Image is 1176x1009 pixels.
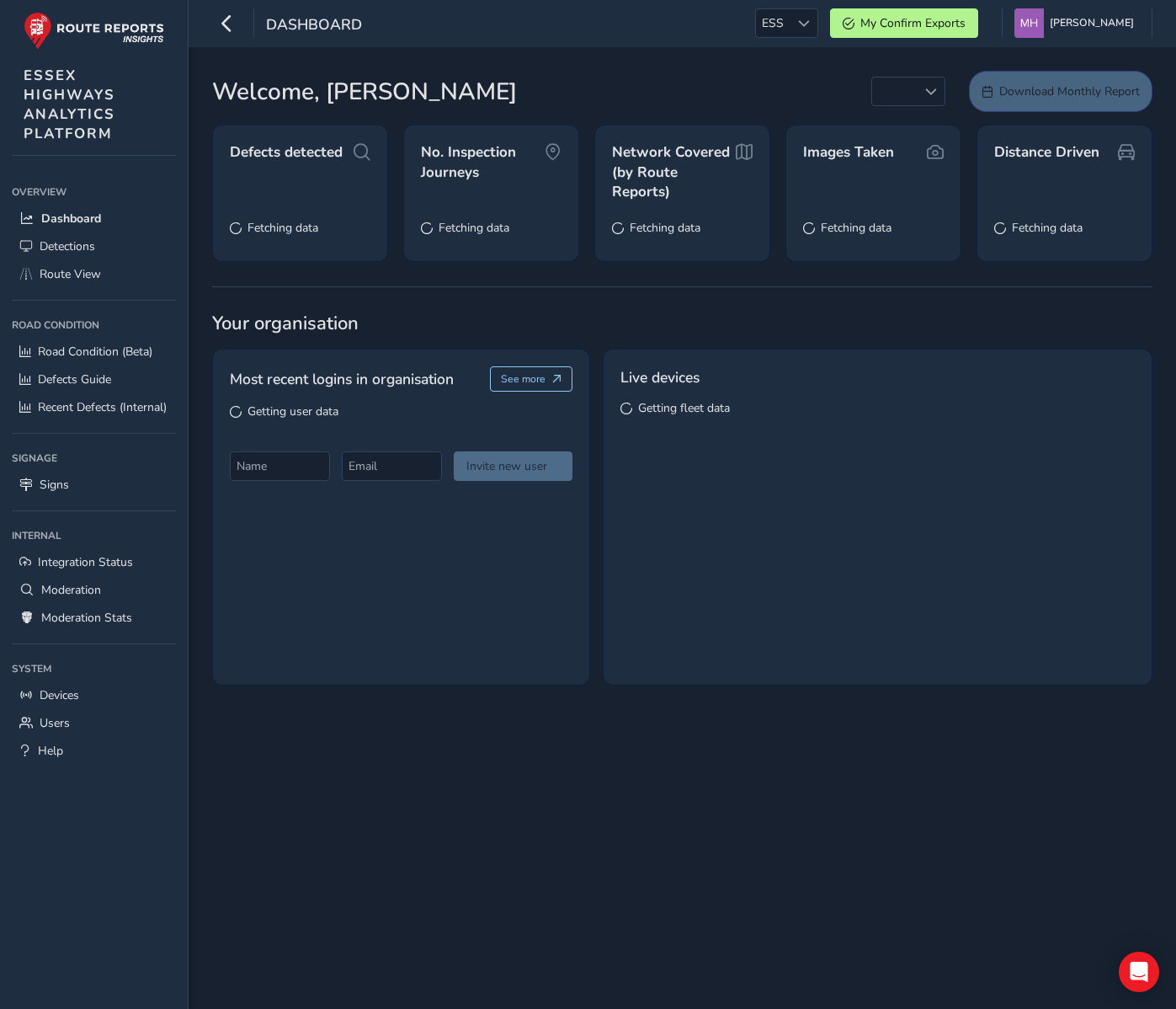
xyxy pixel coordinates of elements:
[612,142,736,202] span: Network Covered (by Route Reports)
[212,74,517,109] span: Welcome, [PERSON_NAME]
[1012,220,1083,236] span: Fetching data
[756,9,790,37] span: ESS
[40,687,79,703] span: Devices
[12,260,176,288] a: Route View
[1014,8,1140,38] button: [PERSON_NAME]
[41,610,132,626] span: Moderation Stats
[24,66,115,143] span: ESSEX HIGHWAYS ANALYTICS PLATFORM
[12,179,176,205] div: Overview
[38,344,152,360] span: Road Condition (Beta)
[803,142,894,163] span: Images Taken
[1050,8,1134,38] span: [PERSON_NAME]
[12,338,176,366] a: Road Condition (Beta)
[1014,8,1044,38] img: diamond-layout
[342,451,442,481] input: Email
[638,400,730,416] span: Getting fleet data
[439,220,509,236] span: Fetching data
[212,311,1152,336] span: Your organisation
[266,14,362,38] span: Dashboard
[620,366,700,388] span: Live devices
[12,471,176,499] a: Signs
[421,142,545,182] span: No. Inspection Journeys
[12,232,176,260] a: Detections
[247,220,318,236] span: Fetching data
[12,312,176,338] div: Road Condition
[630,220,700,236] span: Fetching data
[12,523,176,548] div: Internal
[12,737,176,765] a: Help
[38,371,111,387] span: Defects Guide
[230,451,330,481] input: Name
[12,656,176,681] div: System
[38,743,63,759] span: Help
[994,142,1099,163] span: Distance Driven
[41,211,101,227] span: Dashboard
[830,8,978,38] button: My Confirm Exports
[230,142,343,163] span: Defects detected
[12,576,176,604] a: Moderation
[40,715,70,731] span: Users
[247,403,338,419] span: Getting user data
[12,205,176,232] a: Dashboard
[12,446,176,471] div: Signage
[821,220,891,236] span: Fetching data
[12,709,176,737] a: Users
[12,366,176,393] a: Defects Guide
[12,604,176,632] a: Moderation Stats
[230,368,454,390] span: Most recent logins in organisation
[40,477,69,493] span: Signs
[1119,952,1159,992] div: Open Intercom Messenger
[38,554,133,570] span: Integration Status
[860,15,966,31] span: My Confirm Exports
[41,582,101,598] span: Moderation
[501,372,545,386] span: See more
[40,266,101,282] span: Route View
[12,548,176,576] a: Integration Status
[40,238,95,254] span: Detections
[490,366,573,392] button: See more
[12,681,176,709] a: Devices
[24,12,164,50] img: rr logo
[38,399,167,415] span: Recent Defects (Internal)
[12,393,176,421] a: Recent Defects (Internal)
